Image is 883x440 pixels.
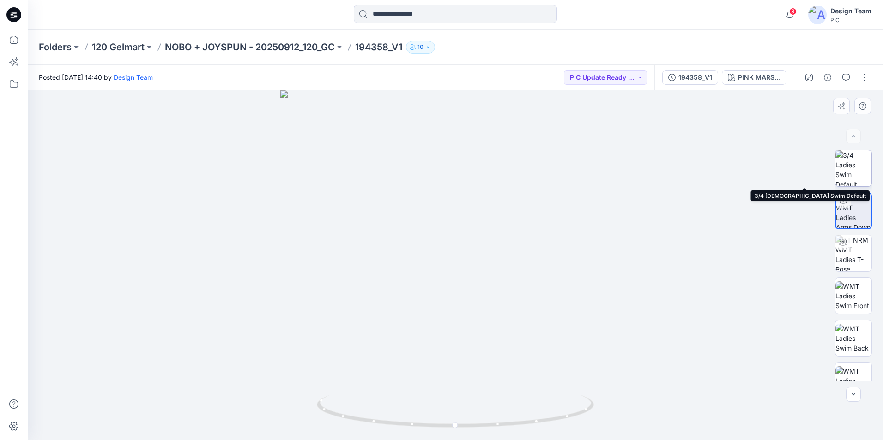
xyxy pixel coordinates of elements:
button: 194358_V1 [662,70,718,85]
img: 3/4 Ladies Swim Default [835,150,871,186]
img: TT NRM WMT Ladies T-Pose [835,235,871,271]
p: 194358_V1 [355,41,402,54]
div: Design Team [830,6,871,17]
button: Details [820,70,835,85]
div: PINK MARSHMALLOW [738,72,780,83]
a: Folders [39,41,72,54]
img: TT NRM WMT Ladies Arms Down [836,193,871,228]
p: 10 [417,42,423,52]
div: PIC [830,17,871,24]
button: 10 [406,41,435,54]
a: Design Team [114,73,153,81]
img: WMT Ladies Swim Left [835,366,871,395]
a: 120 Gelmart [92,41,145,54]
img: avatar [808,6,827,24]
img: WMT Ladies Swim Back [835,324,871,353]
img: WMT Ladies Swim Front [835,281,871,310]
a: NOBO + JOYSPUN - 20250912_120_GC [165,41,335,54]
button: PINK MARSHMALLOW [722,70,786,85]
span: Posted [DATE] 14:40 by [39,72,153,82]
span: 3 [789,8,797,15]
div: 194358_V1 [678,72,712,83]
